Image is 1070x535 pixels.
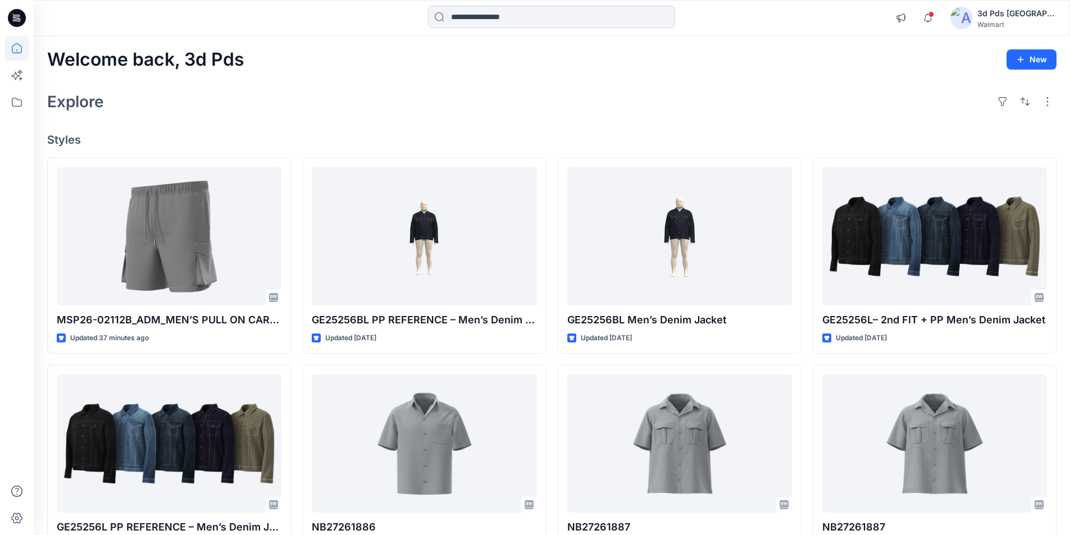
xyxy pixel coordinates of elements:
[325,332,376,344] p: Updated [DATE]
[822,167,1047,306] a: GE25256L– 2nd FIT + PP Men’s Denim Jacket
[47,49,244,70] h2: Welcome back, 3d Pds
[950,7,973,29] img: avatar
[312,312,536,328] p: GE25256BL PP REFERENCE – Men’s Denim Jacket
[312,519,536,535] p: NB27261886
[567,167,792,306] a: GE25256BL Men’s Denim Jacket
[312,374,536,513] a: NB27261886
[70,332,149,344] p: Updated 37 minutes ago
[57,519,281,535] p: GE25256L PP REFERENCE – Men’s Denim Jacket
[47,93,104,111] h2: Explore
[57,374,281,513] a: GE25256L PP REFERENCE – Men’s Denim Jacket
[567,312,792,328] p: GE25256BL Men’s Denim Jacket
[977,20,1056,29] div: Walmart
[1007,49,1057,70] button: New
[822,312,1047,328] p: GE25256L– 2nd FIT + PP Men’s Denim Jacket
[977,7,1056,20] div: 3d Pds [GEOGRAPHIC_DATA]
[581,332,632,344] p: Updated [DATE]
[836,332,887,344] p: Updated [DATE]
[822,374,1047,513] a: NB27261887
[567,374,792,513] a: NB27261887
[47,133,1057,147] h4: Styles
[57,167,281,306] a: MSP26-02112B_ADM_MEN’S PULL ON CARGO SHORT
[822,519,1047,535] p: NB27261887
[567,519,792,535] p: NB27261887
[57,312,281,328] p: MSP26-02112B_ADM_MEN’S PULL ON CARGO SHORT
[312,167,536,306] a: GE25256BL PP REFERENCE – Men’s Denim Jacket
